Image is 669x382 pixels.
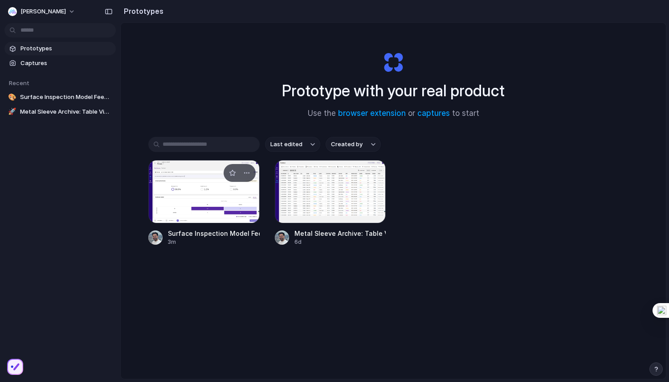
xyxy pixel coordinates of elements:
span: Recent [9,79,29,86]
span: Last edited [270,140,302,149]
div: 6d [294,238,386,246]
h2: Prototypes [120,6,163,16]
span: Metal Sleeve Archive: Table View Enhancement [20,107,112,116]
a: Metal Sleeve Archive: Table View EnhancementMetal Sleeve Archive: Table View Enhancement6d [275,160,386,246]
div: Metal Sleeve Archive: Table View Enhancement [294,229,386,238]
a: Captures [4,57,116,70]
span: Surface Inspection Model Feedback CTA [20,93,112,102]
div: 3m [168,238,260,246]
h1: Prototype with your real product [282,79,505,103]
a: Prototypes [4,42,116,55]
a: 🎨Surface Inspection Model Feedback CTA [4,90,116,104]
a: Surface Inspection Model Feedback CTASurface Inspection Model Feedback CTA3m [148,160,260,246]
a: captures [417,109,450,118]
button: Created by [326,137,381,152]
span: Prototypes [20,44,112,53]
button: Last edited [265,137,320,152]
div: 🎨 [8,93,16,102]
button: [PERSON_NAME] [4,4,80,19]
div: 🚀 [8,107,16,116]
span: [PERSON_NAME] [20,7,66,16]
span: Captures [20,59,112,68]
div: Surface Inspection Model Feedback CTA [168,229,260,238]
span: Created by [331,140,363,149]
span: Use the or to start [308,108,479,119]
a: browser extension [338,109,406,118]
a: 🚀Metal Sleeve Archive: Table View Enhancement [4,105,116,119]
